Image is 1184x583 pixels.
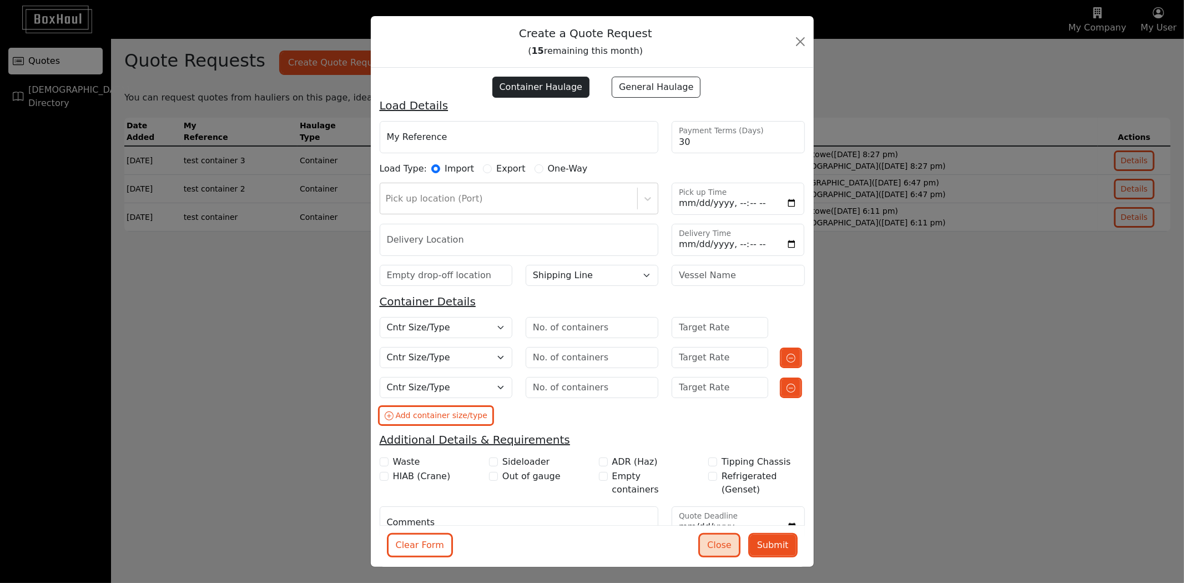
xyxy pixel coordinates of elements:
input: Deadline [672,506,804,539]
div: Add container size/type [396,410,487,421]
input: My Reference [380,121,659,153]
label: One-Way [548,162,588,175]
label: HIAB (Crane) [393,470,451,483]
input: Pick up Time [672,183,804,215]
select: Select a shipping line [380,347,512,368]
label: Tipping Chassis [722,455,790,469]
input: Target Rate [672,317,768,338]
input: Vessel Name [672,265,804,286]
button: Add container size/type [380,407,492,424]
select: Select a shipping line [380,317,512,338]
input: Delivery Location [380,224,659,256]
label: Waste [393,455,420,469]
label: Empty containers [612,470,687,496]
h5: Additional Details & Requirements [380,433,805,446]
label: General Haulage [612,77,701,98]
button: Submit [750,535,796,556]
input: Payment Terms [672,121,804,153]
h1: Create a Quote Request [380,25,792,58]
span: remaining this month) [544,46,643,56]
label: Export [496,162,525,175]
input: No. of containers [526,377,658,398]
label: Import [445,162,474,175]
input: Empty drop-off location [380,265,512,286]
label: Refrigerated (Genset) [722,470,796,496]
select: Select a shipping line [380,377,512,398]
span: ( [528,46,531,56]
input: Delivery Time [672,224,804,256]
button: Close [792,33,809,51]
input: No. of containers [526,347,658,368]
h5: Load Details [380,99,805,112]
input: Target Rate [672,377,768,398]
select: Select a shipping line [526,265,658,286]
label: ADR (Haz) [612,455,658,469]
button: Clear Form [389,535,451,556]
label: Out of gauge [502,470,561,483]
span: 15 [532,46,544,56]
label: Container Haulage [492,77,590,98]
input: No. of containers [526,317,658,338]
h5: Container Details [380,295,805,308]
input: Target Rate [672,347,768,368]
label: Sideloader [502,455,550,469]
button: Close [700,535,739,556]
h6: Load Type: [380,163,427,174]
